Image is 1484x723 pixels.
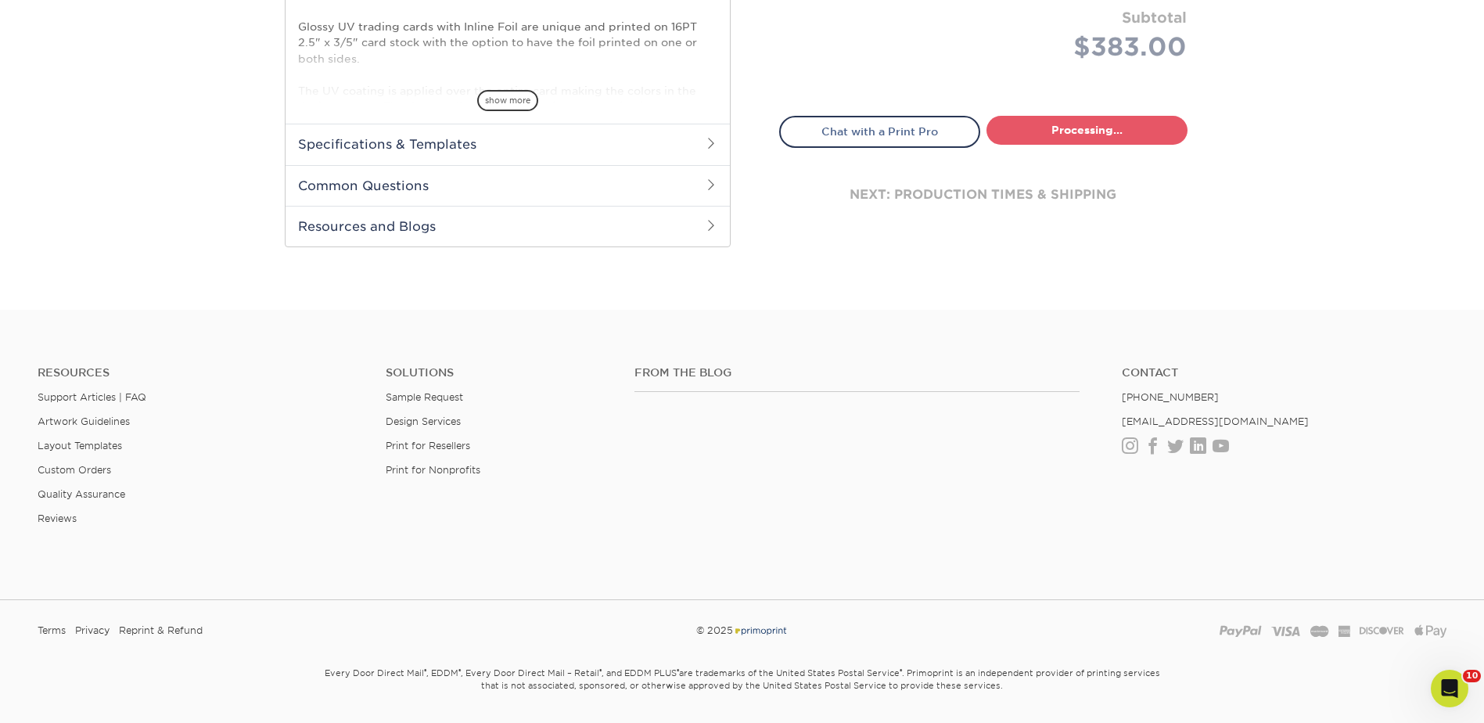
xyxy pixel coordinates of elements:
[779,116,980,147] a: Chat with a Print Pro
[286,165,730,206] h2: Common Questions
[119,619,203,642] a: Reprint & Refund
[38,619,66,642] a: Terms
[986,116,1188,144] a: Processing...
[286,124,730,164] h2: Specifications & Templates
[477,90,538,111] span: show more
[38,513,77,524] a: Reviews
[1122,415,1309,427] a: [EMAIL_ADDRESS][DOMAIN_NAME]
[386,366,611,379] h4: Solutions
[38,464,111,476] a: Custom Orders
[779,148,1188,242] div: next: production times & shipping
[386,464,480,476] a: Print for Nonprofits
[503,619,980,642] div: © 2025
[38,415,130,427] a: Artwork Guidelines
[1431,670,1468,707] iframe: Intercom live chat
[38,440,122,451] a: Layout Templates
[599,667,602,675] sup: ®
[286,206,730,246] h2: Resources and Blogs
[386,391,463,403] a: Sample Request
[38,391,146,403] a: Support Articles | FAQ
[1122,366,1446,379] a: Contact
[1463,670,1481,682] span: 10
[458,667,461,675] sup: ®
[634,366,1080,379] h4: From the Blog
[386,415,461,427] a: Design Services
[386,440,470,451] a: Print for Resellers
[38,366,362,379] h4: Resources
[38,488,125,500] a: Quality Assurance
[424,667,426,675] sup: ®
[900,667,902,675] sup: ®
[1122,391,1219,403] a: [PHONE_NUMBER]
[75,619,110,642] a: Privacy
[733,624,788,636] img: Primoprint
[677,667,679,675] sup: ®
